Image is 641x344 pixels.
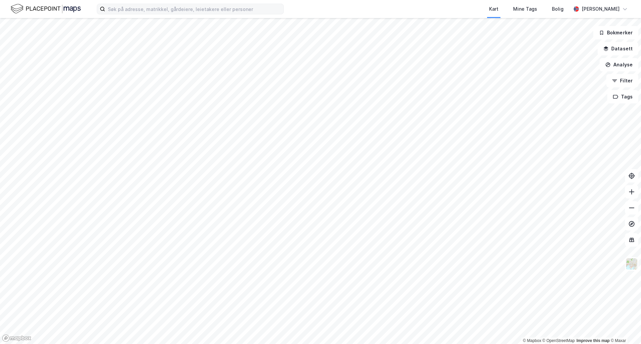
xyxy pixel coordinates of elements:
div: Kart [489,5,498,13]
iframe: Chat Widget [608,312,641,344]
div: Kontrollprogram for chat [608,312,641,344]
input: Søk på adresse, matrikkel, gårdeiere, leietakere eller personer [105,4,283,14]
div: [PERSON_NAME] [582,5,620,13]
img: logo.f888ab2527a4732fd821a326f86c7f29.svg [11,3,81,15]
div: Mine Tags [513,5,537,13]
div: Bolig [552,5,564,13]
